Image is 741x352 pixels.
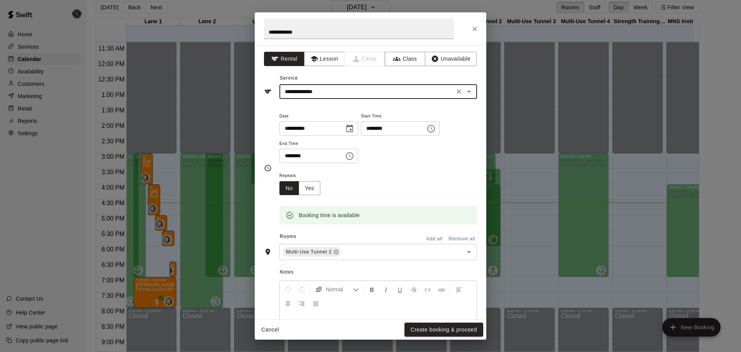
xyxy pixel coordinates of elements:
[264,52,305,66] button: Rental
[407,282,420,296] button: Format Strikethrough
[342,121,357,136] button: Choose date, selected date is Aug 21, 2025
[281,282,294,296] button: Undo
[281,296,294,310] button: Center Align
[280,266,477,279] span: Notes
[435,282,448,296] button: Insert Link
[361,111,440,122] span: Start Time
[299,208,360,222] div: Booking time is available
[342,148,357,164] button: Choose time, selected time is 5:00 PM
[404,323,483,337] button: Create booking & proceed
[421,282,434,296] button: Insert Code
[304,52,345,66] button: Lesson
[279,171,327,181] span: Repeats
[299,181,320,196] button: Yes
[309,296,322,310] button: Justify Align
[279,111,358,122] span: Date
[345,52,385,66] span: Camps can only be created in the Services page
[279,139,358,149] span: End Time
[422,233,447,245] button: Add all
[312,282,362,296] button: Formatting Options
[279,181,299,196] button: No
[283,248,335,256] span: Multi-Use Tunnel 2
[280,75,298,81] span: Service
[464,86,474,97] button: Open
[258,323,283,337] button: Cancel
[452,282,465,296] button: Left Align
[468,22,482,36] button: Close
[264,248,272,256] svg: Rooms
[464,247,474,257] button: Open
[279,181,320,196] div: outlined button group
[326,286,353,293] span: Normal
[280,234,296,239] span: Rooms
[379,282,392,296] button: Format Italics
[283,247,341,257] div: Multi-Use Tunnel 2
[365,282,379,296] button: Format Bold
[295,296,308,310] button: Right Align
[447,233,477,245] button: Remove all
[264,88,272,95] svg: Service
[295,282,308,296] button: Redo
[425,52,477,66] button: Unavailable
[264,164,272,172] svg: Timing
[453,86,464,97] button: Clear
[385,52,425,66] button: Class
[393,282,406,296] button: Format Underline
[423,121,439,136] button: Choose time, selected time is 4:30 PM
